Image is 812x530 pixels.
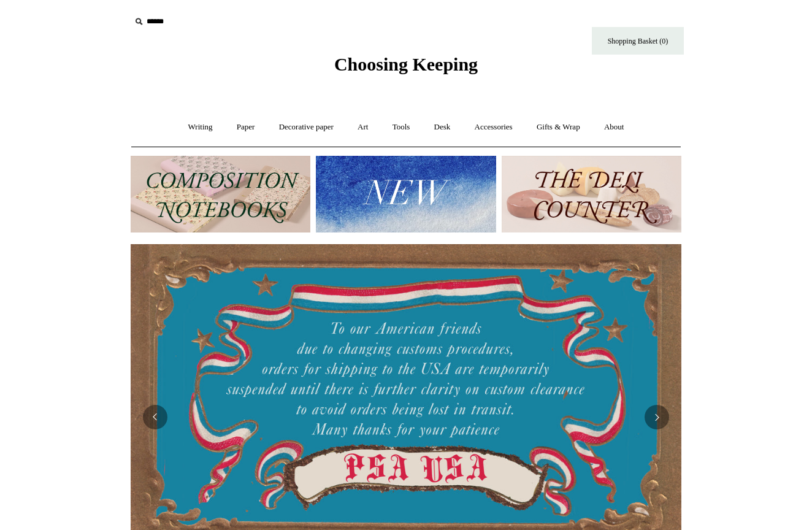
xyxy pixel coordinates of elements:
[381,111,421,144] a: Tools
[592,27,684,55] a: Shopping Basket (0)
[526,111,591,144] a: Gifts & Wrap
[464,111,524,144] a: Accessories
[131,156,310,232] img: 202302 Composition ledgers.jpg__PID:69722ee6-fa44-49dd-a067-31375e5d54ec
[334,64,478,72] a: Choosing Keeping
[645,405,669,429] button: Next
[502,156,681,232] img: The Deli Counter
[347,111,379,144] a: Art
[268,111,345,144] a: Decorative paper
[177,111,224,144] a: Writing
[423,111,462,144] a: Desk
[334,54,478,74] span: Choosing Keeping
[143,405,167,429] button: Previous
[226,111,266,144] a: Paper
[316,156,496,232] img: New.jpg__PID:f73bdf93-380a-4a35-bcfe-7823039498e1
[593,111,635,144] a: About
